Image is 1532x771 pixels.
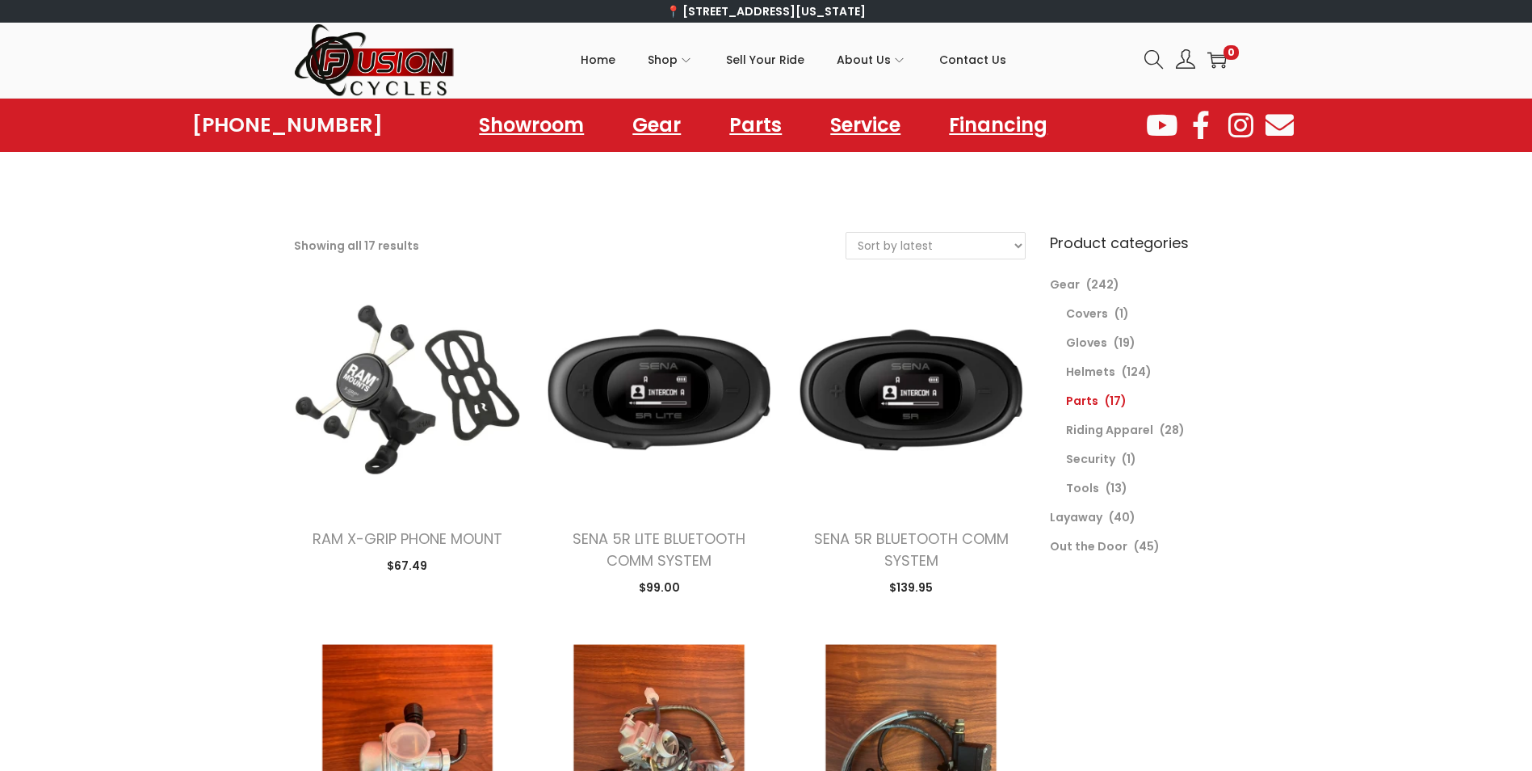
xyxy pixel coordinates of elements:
a: Home [581,23,615,96]
a: SENA 5R LITE BLUETOOTH COMM SYSTEM [573,529,745,571]
a: 📍 [STREET_ADDRESS][US_STATE] [666,3,866,19]
a: Gloves [1066,335,1107,351]
span: About Us [837,40,891,80]
span: (1) [1122,451,1136,467]
img: Product image [797,276,1025,503]
a: Contact Us [939,23,1006,96]
a: Parts [713,107,798,144]
span: (13) [1106,480,1127,496]
a: Gear [616,107,697,144]
span: (17) [1105,393,1127,409]
a: Gear [1050,276,1080,293]
span: (28) [1160,422,1185,438]
span: (1) [1114,305,1129,322]
span: (242) [1086,276,1119,293]
a: Showroom [463,107,600,144]
a: About Us [837,23,907,96]
p: Showing all 17 results [294,234,419,257]
a: Out the Door [1050,538,1127,554]
span: 139.95 [889,579,933,596]
h6: Product categories [1050,232,1239,254]
a: 0 [1207,50,1227,70]
nav: Primary navigation [455,23,1132,96]
span: Shop [648,40,678,80]
span: $ [387,558,394,574]
a: Layaway [1050,509,1102,525]
span: (124) [1122,364,1152,380]
a: Covers [1066,305,1108,322]
a: Parts [1066,393,1098,409]
span: Home [581,40,615,80]
a: Shop [648,23,694,96]
a: Tools [1066,480,1099,496]
a: RAM X-GRIP PHONE MOUNT [313,529,502,549]
span: Contact Us [939,40,1006,80]
a: Riding Apparel [1066,422,1153,438]
a: Helmets [1066,364,1115,380]
a: Security [1066,451,1115,467]
a: SENA 5R BLUETOOTH COMM SYSTEM [814,529,1009,571]
img: Woostify retina logo [294,23,455,98]
a: Financing [933,107,1064,144]
nav: Menu [463,107,1064,144]
a: Service [814,107,917,144]
span: 99.00 [639,579,680,596]
a: Sell Your Ride [726,23,804,96]
span: 67.49 [387,558,427,574]
span: (45) [1134,538,1160,554]
img: Product image [545,276,773,503]
span: Sell Your Ride [726,40,804,80]
a: [PHONE_NUMBER] [192,114,383,137]
span: (19) [1114,335,1135,351]
select: Shop order [846,233,1025,259]
span: $ [889,579,896,596]
img: Product image [294,276,522,503]
span: (40) [1109,509,1135,525]
span: $ [639,579,646,596]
